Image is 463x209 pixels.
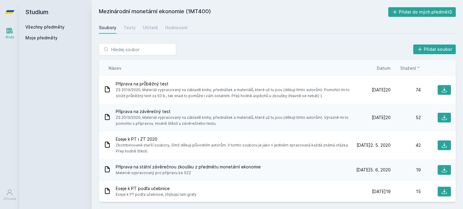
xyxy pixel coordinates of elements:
div: 42 [391,142,421,148]
span: [DATE]20 [372,87,391,93]
button: Datum [377,65,391,71]
a: Testy [124,22,136,34]
a: Uživatel [1,186,18,204]
span: Stažení [400,65,416,71]
div: 52 [391,115,421,121]
div: Testy [124,25,136,31]
a: Soubory [99,22,116,34]
div: Soubory [99,25,116,31]
span: [DATE]2. 5. 2020 [357,142,391,148]
button: Název [109,65,121,71]
h2: Mezinárodní monetární ekonomie (1MT400) [99,7,388,17]
span: Moje předměty [25,35,58,41]
span: [DATE]20 [372,115,391,121]
div: 15 [391,189,421,195]
div: Učitelé [143,25,158,31]
span: Příprava na státní závěrečnou zkoušku z předmětu monetární ekonomie [116,164,261,170]
span: Eseje k PT podľa učebnice [116,186,197,192]
button: Přidat soubor [413,45,456,54]
span: Příprava na závěrečný test [116,109,358,115]
span: ZS 2019/2020, Materiál vypracovaný na základě knihy, přednášek a materiálů, které už tu jsou (děk... [116,115,358,127]
button: Stažení [400,65,421,71]
a: Všechny předměty [25,24,65,29]
span: [DATE]19 [372,189,391,195]
div: 19 [391,167,421,173]
span: Eseje k PT i ZT 2020 [116,136,354,142]
a: Hodnocení [165,22,187,34]
div: 74 [391,87,421,93]
span: Eseje k PT podľa učebnice, chýbajú tam grafy [116,192,197,198]
a: Study [1,24,18,42]
span: Příprava na průběžný test [116,81,358,87]
div: Uživatel [3,197,16,201]
a: Učitelé [143,22,158,34]
div: Study [5,35,14,39]
span: [DATE]5. 6. 2020 [356,167,391,173]
span: ZS 2019/2020, Materiál vypracovaný na základě knihy, přednášek a materiálů, které už tu jsou (děk... [116,87,358,99]
button: Přidat do mých předmětů [388,7,456,17]
span: Zkombinované starší soubory, čímž děkuji původním autorům. V tomto souboru je jako v jediném zpra... [116,142,354,154]
div: Hodnocení [165,25,187,31]
input: Hledej soubor [99,43,176,55]
span: Materiál vypracovaný pro přípravu ke SZZ [116,170,261,176]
